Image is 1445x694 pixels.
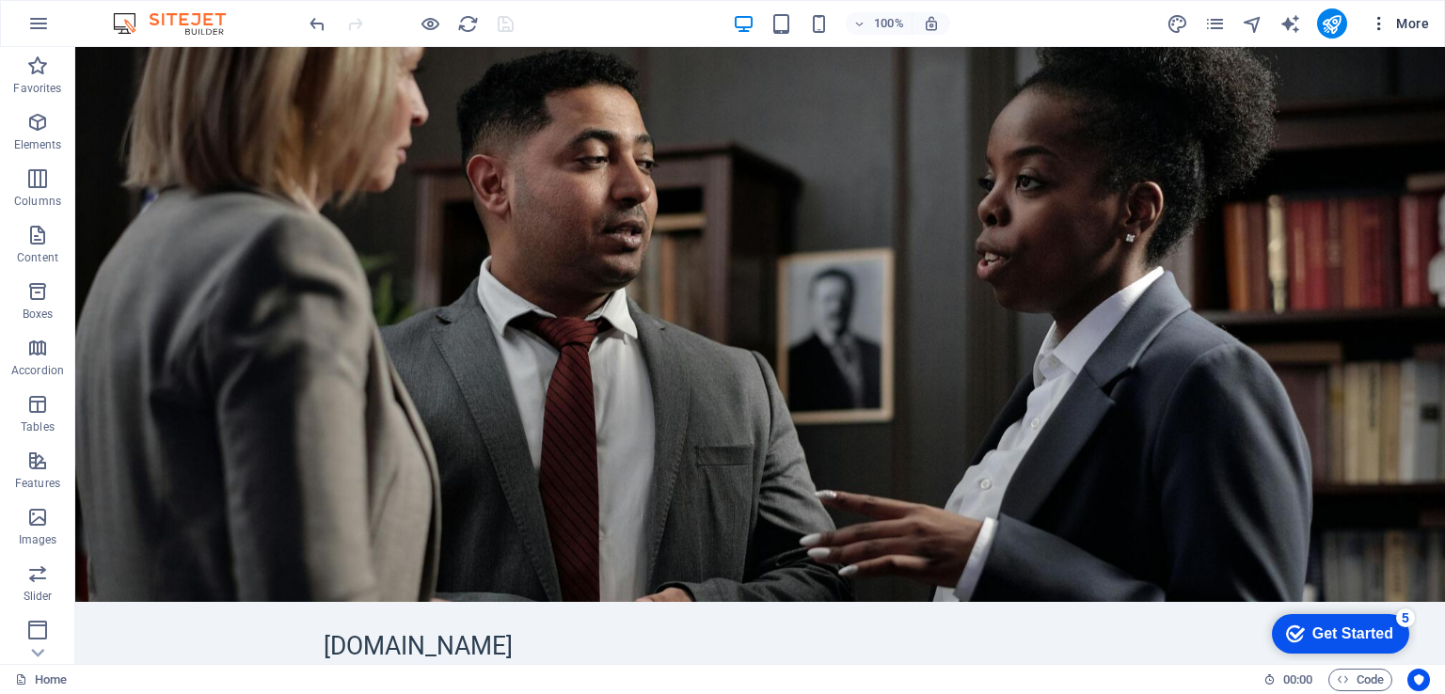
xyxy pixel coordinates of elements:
[1283,669,1312,691] span: 00 00
[1296,672,1299,686] span: :
[1167,13,1188,35] i: Design (Ctrl+Alt+Y)
[11,363,64,378] p: Accordion
[14,194,61,209] p: Columns
[13,81,61,96] p: Favorites
[306,12,328,35] button: undo
[874,12,904,35] h6: 100%
[457,13,479,35] i: Reload page
[1337,669,1384,691] span: Code
[1407,669,1430,691] button: Usercentrics
[19,532,57,547] p: Images
[1263,669,1313,691] h6: Session time
[24,589,53,604] p: Slider
[1242,13,1263,35] i: Navigator
[1362,8,1437,39] button: More
[456,12,479,35] button: reload
[15,9,152,49] div: Get Started 5 items remaining, 0% complete
[1242,12,1264,35] button: navigator
[56,21,136,38] div: Get Started
[17,250,58,265] p: Content
[15,476,60,491] p: Features
[1370,14,1429,33] span: More
[1204,13,1226,35] i: Pages (Ctrl+Alt+S)
[1321,13,1342,35] i: Publish
[15,669,67,691] a: Click to cancel selection. Double-click to open Pages
[1204,12,1227,35] button: pages
[108,12,249,35] img: Editor Logo
[14,137,62,152] p: Elements
[846,12,913,35] button: 100%
[23,307,54,322] p: Boxes
[1279,13,1301,35] i: AI Writer
[1328,669,1392,691] button: Code
[139,4,158,23] div: 5
[21,419,55,434] p: Tables
[1279,12,1302,35] button: text_generator
[1167,12,1189,35] button: design
[1317,8,1347,39] button: publish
